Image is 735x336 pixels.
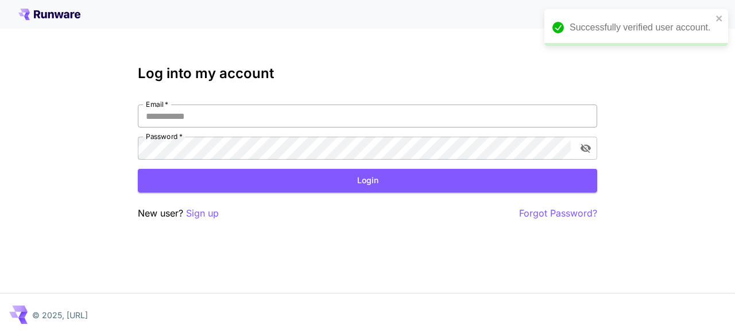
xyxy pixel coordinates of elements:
[146,99,168,109] label: Email
[146,132,183,141] label: Password
[715,14,724,23] button: close
[138,169,597,192] button: Login
[519,206,597,221] button: Forgot Password?
[575,138,596,159] button: toggle password visibility
[138,206,219,221] p: New user?
[32,309,88,321] p: © 2025, [URL]
[570,21,712,34] div: Successfully verified user account.
[186,206,219,221] button: Sign up
[138,65,597,82] h3: Log into my account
